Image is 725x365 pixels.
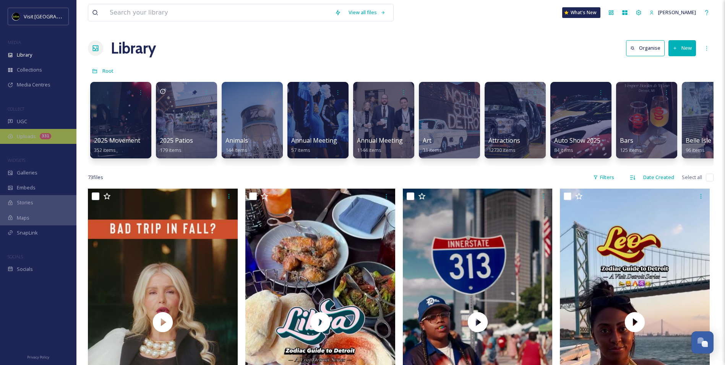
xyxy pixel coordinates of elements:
[94,137,140,153] a: 2025 Movement352 items
[8,254,23,259] span: SOCIALS
[24,13,83,20] span: Visit [GEOGRAPHIC_DATA]
[626,40,668,56] a: Organise
[17,266,33,273] span: Socials
[17,229,38,236] span: SnapLink
[291,147,310,153] span: 57 items
[488,147,516,153] span: 12730 items
[17,118,27,125] span: UGC
[554,137,600,153] a: Auto Show 202584 items
[94,136,140,145] span: 2025 Movement
[17,214,29,222] span: Maps
[8,157,25,163] span: WIDGETS
[17,133,36,140] span: Uploads
[17,169,37,176] span: Galleries
[160,136,193,145] span: 2025 Patios
[8,39,21,45] span: MEDIA
[658,9,696,16] span: [PERSON_NAME]
[12,13,20,20] img: VISIT%20DETROIT%20LOGO%20-%20BLACK%20BACKGROUND.png
[102,67,114,74] span: Root
[27,355,49,360] span: Privacy Policy
[8,106,24,112] span: COLLECT
[646,5,700,20] a: [PERSON_NAME]
[17,51,32,59] span: Library
[291,137,337,153] a: Annual Meeting57 items
[620,137,642,153] a: Bars125 items
[111,37,156,60] a: Library
[17,199,33,206] span: Stories
[345,5,389,20] a: View all files
[554,136,600,145] span: Auto Show 2025
[620,147,642,153] span: 125 items
[94,147,116,153] span: 352 items
[686,147,705,153] span: 96 items
[626,40,665,56] button: Organise
[488,136,520,145] span: Attractions
[225,147,247,153] span: 144 items
[423,137,442,153] a: Art31 items
[488,137,520,153] a: Attractions12730 items
[102,66,114,75] a: Root
[88,174,103,181] span: 73 file s
[17,81,50,88] span: Media Centres
[40,133,51,139] div: 331
[225,136,248,145] span: Animals
[357,137,426,153] a: Annual Meeting (Eblast)1144 items
[160,147,182,153] span: 179 items
[562,7,600,18] a: What's New
[691,331,714,354] button: Open Chat
[106,4,331,21] input: Search your library
[423,147,442,153] span: 31 items
[17,66,42,73] span: Collections
[668,40,696,56] button: New
[554,147,573,153] span: 84 items
[357,147,381,153] span: 1144 items
[17,184,36,191] span: Embeds
[639,170,678,185] div: Date Created
[357,136,426,145] span: Annual Meeting (Eblast)
[225,137,248,153] a: Animals144 items
[423,136,431,145] span: Art
[27,352,49,361] a: Privacy Policy
[620,136,633,145] span: Bars
[160,137,193,153] a: 2025 Patios179 items
[589,170,618,185] div: Filters
[291,136,337,145] span: Annual Meeting
[682,174,702,181] span: Select all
